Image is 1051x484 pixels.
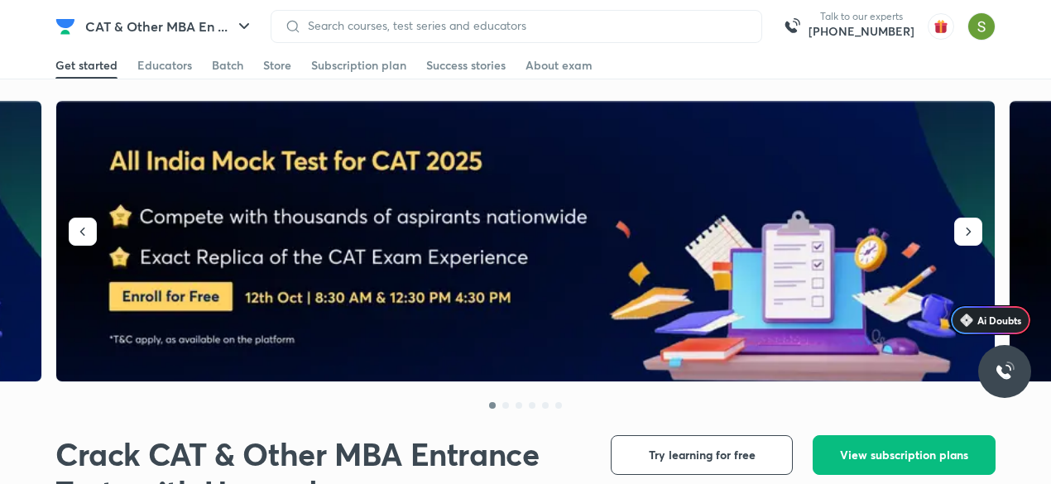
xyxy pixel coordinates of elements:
[840,447,968,463] span: View subscription plans
[809,23,914,40] a: [PHONE_NUMBER]
[137,57,192,74] div: Educators
[75,10,264,43] button: CAT & Other MBA En ...
[525,52,593,79] a: About exam
[967,12,996,41] img: Samridhi Vij
[813,435,996,475] button: View subscription plans
[212,57,243,74] div: Batch
[311,57,406,74] div: Subscription plan
[977,314,1021,327] span: Ai Doubts
[950,305,1031,335] a: Ai Doubts
[263,57,291,74] div: Store
[809,10,914,23] p: Talk to our experts
[995,362,1015,381] img: ttu
[263,52,291,79] a: Store
[649,447,756,463] span: Try learning for free
[426,52,506,79] a: Success stories
[928,13,954,40] img: avatar
[426,57,506,74] div: Success stories
[212,52,243,79] a: Batch
[775,10,809,43] img: call-us
[55,17,75,36] img: Company Logo
[960,314,973,327] img: Icon
[137,52,192,79] a: Educators
[611,435,793,475] button: Try learning for free
[55,52,118,79] a: Get started
[311,52,406,79] a: Subscription plan
[55,57,118,74] div: Get started
[301,19,748,32] input: Search courses, test series and educators
[525,57,593,74] div: About exam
